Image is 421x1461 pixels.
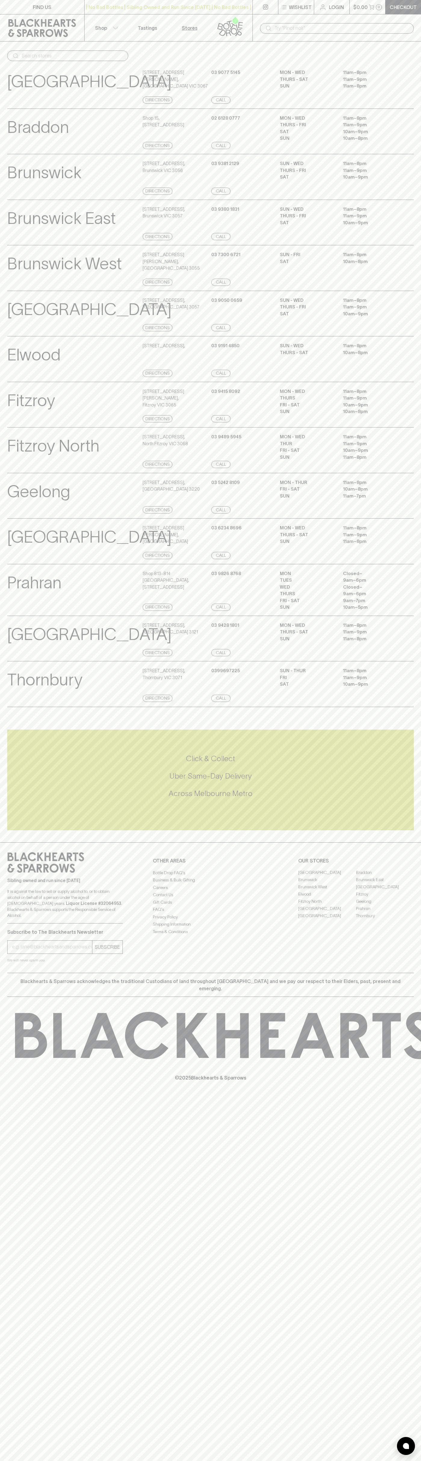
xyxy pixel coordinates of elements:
p: 10am – 8pm [343,349,397,356]
a: Directions [143,695,172,702]
p: 9am – 6pm [343,590,397,597]
p: 11am – 9pm [343,304,397,311]
p: We will never spam you [7,957,123,963]
a: Call [211,233,231,240]
a: Call [211,279,231,286]
p: 10am – 5pm [343,604,397,611]
a: Careers [153,884,268,891]
p: 9am – 7pm [343,597,397,604]
p: 0399697225 [211,667,240,674]
p: Geelong [7,479,70,504]
p: [GEOGRAPHIC_DATA] [7,297,172,322]
p: SAT [280,128,334,135]
p: 11am – 8pm [343,525,397,531]
p: THURS [280,590,334,597]
p: 11am – 8pm [343,342,397,349]
p: THURS - SAT [280,349,334,356]
p: 11am – 8pm [343,636,397,642]
p: [STREET_ADDRESS] , North Fitzroy VIC 3068 [143,433,188,447]
p: 11am – 8pm [343,538,397,545]
p: $0.00 [353,4,368,11]
p: [STREET_ADDRESS][PERSON_NAME] , [GEOGRAPHIC_DATA] 3055 [143,251,210,272]
p: Subscribe to The Blackhearts Newsletter [7,928,123,936]
p: SUN [280,408,334,415]
p: 11am – 9pm [343,121,397,128]
p: 02 6128 0777 [211,115,240,122]
p: 11am – 8pm [343,251,397,258]
a: Call [211,461,231,468]
a: Business & Bulk Gifting [153,877,268,884]
p: 10am – 9pm [343,311,397,317]
p: 11am – 9pm [343,629,397,636]
a: Call [211,695,231,702]
p: 11am – 9pm [343,674,397,681]
a: Thornbury [356,912,414,920]
p: 11am – 8pm [343,115,397,122]
a: Call [211,649,231,656]
input: Search stores [22,51,123,61]
p: It is against the law to sell or supply alcohol to, or to obtain alcohol on behalf of a person un... [7,888,123,918]
a: Directions [143,142,172,149]
a: Tastings [126,14,169,41]
p: 03 7300 6721 [211,251,240,258]
a: Gift Cards [153,899,268,906]
a: [GEOGRAPHIC_DATA] [356,884,414,891]
p: 11am – 8pm [343,388,397,395]
p: SAT [280,258,334,265]
a: Braddon [356,869,414,876]
p: 10am – 9pm [343,402,397,409]
p: Shop 15 , [STREET_ADDRESS] [143,115,184,128]
p: 10am – 8pm [343,135,397,142]
p: 03 9381 2129 [211,160,239,167]
p: 11am – 8pm [343,69,397,76]
p: 11am – 9pm [343,167,397,174]
p: [STREET_ADDRESS][PERSON_NAME] , [GEOGRAPHIC_DATA] VIC 3067 [143,69,210,90]
a: Call [211,96,231,104]
p: 11am – 8pm [343,667,397,674]
p: 03 5242 8109 [211,479,240,486]
div: Call to action block [7,730,414,830]
p: 10am – 9pm [343,681,397,688]
p: Closed – [343,570,397,577]
p: SUN [280,454,334,461]
p: SUBSCRIBE [95,943,120,951]
a: Terms & Conditions [153,928,268,935]
p: 03 9077 5145 [211,69,240,76]
a: Call [211,506,231,513]
h5: Click & Collect [7,754,414,764]
p: SUN [280,135,334,142]
a: Directions [143,552,172,559]
a: Geelong [356,898,414,905]
input: e.g. jane@blackheartsandsparrows.com.au [12,942,92,952]
p: FRI - SAT [280,402,334,409]
p: 10am – 9pm [343,128,397,135]
p: [STREET_ADDRESS][PERSON_NAME] , Fitzroy VIC 3065 [143,388,210,409]
p: SAT [280,174,334,181]
p: SUN - FRI [280,251,334,258]
p: SUN - WED [280,297,334,304]
p: 11am – 8pm [343,479,397,486]
p: [GEOGRAPHIC_DATA] [7,69,172,94]
p: 11am – 9pm [343,531,397,538]
a: Directions [143,233,172,240]
input: Try "Pinot noir" [274,23,409,33]
p: Tastings [138,24,157,32]
h5: Across Melbourne Metro [7,789,414,798]
a: Stores [169,14,211,41]
p: Wishlist [289,4,312,11]
p: 10am – 9pm [343,174,397,181]
a: Call [211,370,231,377]
p: FRI - SAT [280,486,334,493]
a: Directions [143,604,172,611]
p: [STREET_ADDRESS] , Brunswick VIC 3057 [143,206,185,219]
p: 11am – 8pm [343,160,397,167]
p: SAT [280,219,334,226]
p: MON - WED [280,388,334,395]
a: Directions [143,324,172,331]
a: Brunswick [298,876,356,884]
p: Shop [95,24,107,32]
p: 11am – 8pm [343,206,397,213]
p: SUN - WED [280,206,334,213]
a: FAQ's [153,906,268,913]
p: FRI - SAT [280,597,334,604]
